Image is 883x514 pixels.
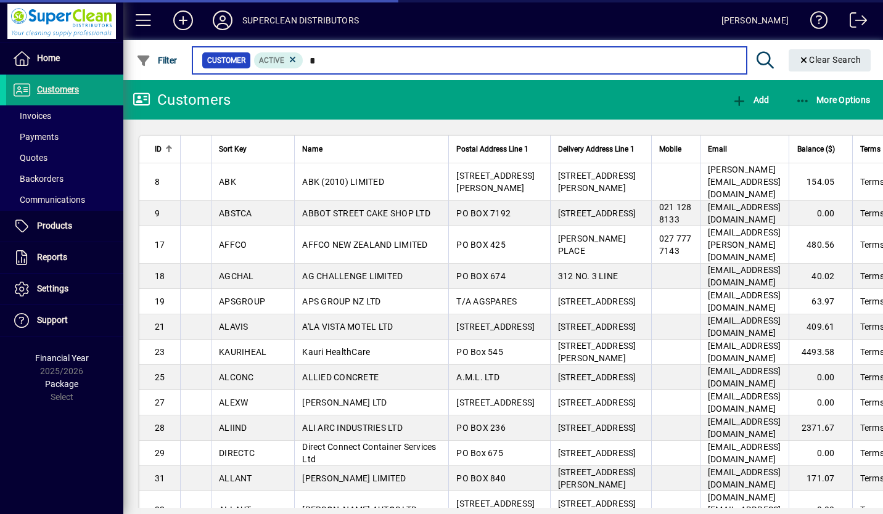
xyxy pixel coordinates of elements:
span: 23 [155,347,165,357]
span: ABK [219,177,236,187]
span: Customer [207,54,245,67]
span: PO Box 675 [456,448,503,458]
button: Clear [789,49,871,71]
button: Profile [203,9,242,31]
span: PO BOX 236 [456,423,506,433]
div: Email [708,142,781,156]
span: PO BOX 840 [456,473,506,483]
span: AGCHAL [219,271,254,281]
td: 0.00 [789,365,852,390]
span: Backorders [12,174,64,184]
a: Communications [6,189,123,210]
a: Products [6,211,123,242]
span: 28 [155,423,165,433]
span: ABK (2010) LIMITED [302,177,384,187]
span: [STREET_ADDRESS][PERSON_NAME] [456,171,535,193]
span: [EMAIL_ADDRESS][DOMAIN_NAME] [708,442,781,464]
span: 19 [155,296,165,306]
span: [EMAIL_ADDRESS][DOMAIN_NAME] [708,265,781,287]
span: [EMAIL_ADDRESS][DOMAIN_NAME] [708,202,781,224]
span: ALLANT [219,473,252,483]
span: PO BOX 425 [456,240,506,250]
span: 312 NO. 3 LINE [558,271,618,281]
td: 4493.58 [789,340,852,365]
a: Payments [6,126,123,147]
span: [STREET_ADDRESS][PERSON_NAME] [558,341,636,363]
td: 0.00 [789,201,852,226]
td: 171.07 [789,466,852,491]
button: Add [163,9,203,31]
span: DIRECTC [219,448,255,458]
span: Email [708,142,727,156]
td: 40.02 [789,264,852,289]
span: Payments [12,132,59,142]
span: Communications [12,195,85,205]
span: Name [302,142,322,156]
button: More Options [792,89,874,111]
span: ID [155,142,162,156]
span: Quotes [12,153,47,163]
span: Customers [37,84,79,94]
span: Invoices [12,111,51,121]
span: KAURIHEAL [219,347,266,357]
span: [STREET_ADDRESS] [558,208,636,218]
div: Name [302,142,441,156]
span: Sort Key [219,142,247,156]
span: Active [259,56,284,65]
a: Backorders [6,168,123,189]
span: ALAVIS [219,322,248,332]
span: 25 [155,372,165,382]
span: [EMAIL_ADDRESS][DOMAIN_NAME] [708,290,781,312]
div: Balance ($) [797,142,846,156]
span: Direct Connect Container Services Ltd [302,442,436,464]
span: [STREET_ADDRESS] [558,372,636,382]
span: Financial Year [35,353,89,363]
span: [STREET_ADDRESS] [456,322,535,332]
a: Knowledge Base [801,2,828,43]
span: Add [732,95,769,105]
a: Reports [6,242,123,273]
span: Filter [136,55,178,65]
span: [STREET_ADDRESS] [456,398,535,407]
span: More Options [795,95,871,105]
td: 409.61 [789,314,852,340]
span: Settings [37,284,68,293]
span: Delivery Address Line 1 [558,142,635,156]
span: T/A AGSPARES [456,296,517,306]
div: [PERSON_NAME] [721,10,789,30]
span: [EMAIL_ADDRESS][DOMAIN_NAME] [708,467,781,489]
span: PO Box 545 [456,347,503,357]
span: 18 [155,271,165,281]
span: Balance ($) [797,142,835,156]
span: APS GROUP NZ LTD [302,296,380,306]
span: Products [37,221,72,230]
a: Support [6,305,123,336]
span: 29 [155,448,165,458]
a: Quotes [6,147,123,168]
span: [STREET_ADDRESS][PERSON_NAME] [558,467,636,489]
span: Kauri HealthCare [302,347,370,357]
span: [PERSON_NAME] LTD [302,398,387,407]
span: ALLIED CONCRETE [302,372,379,382]
span: [EMAIL_ADDRESS][DOMAIN_NAME] [708,391,781,414]
span: Mobile [659,142,681,156]
button: Add [729,89,772,111]
span: AFFCO [219,240,247,250]
span: 31 [155,473,165,483]
span: [STREET_ADDRESS] [558,398,636,407]
span: [STREET_ADDRESS] [558,322,636,332]
span: ABSTCA [219,208,252,218]
span: Terms [860,142,881,156]
span: [STREET_ADDRESS][PERSON_NAME] [558,171,636,193]
button: Filter [133,49,181,71]
span: [EMAIL_ADDRESS][DOMAIN_NAME] [708,341,781,363]
a: Settings [6,274,123,304]
td: 2371.67 [789,415,852,441]
span: [EMAIL_ADDRESS][PERSON_NAME][DOMAIN_NAME] [708,227,781,262]
span: [EMAIL_ADDRESS][DOMAIN_NAME] [708,417,781,439]
span: 27 [155,398,165,407]
td: 480.56 [789,226,852,264]
div: ID [155,142,173,156]
span: [PERSON_NAME][EMAIL_ADDRESS][DOMAIN_NAME] [708,165,781,199]
span: 21 [155,322,165,332]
